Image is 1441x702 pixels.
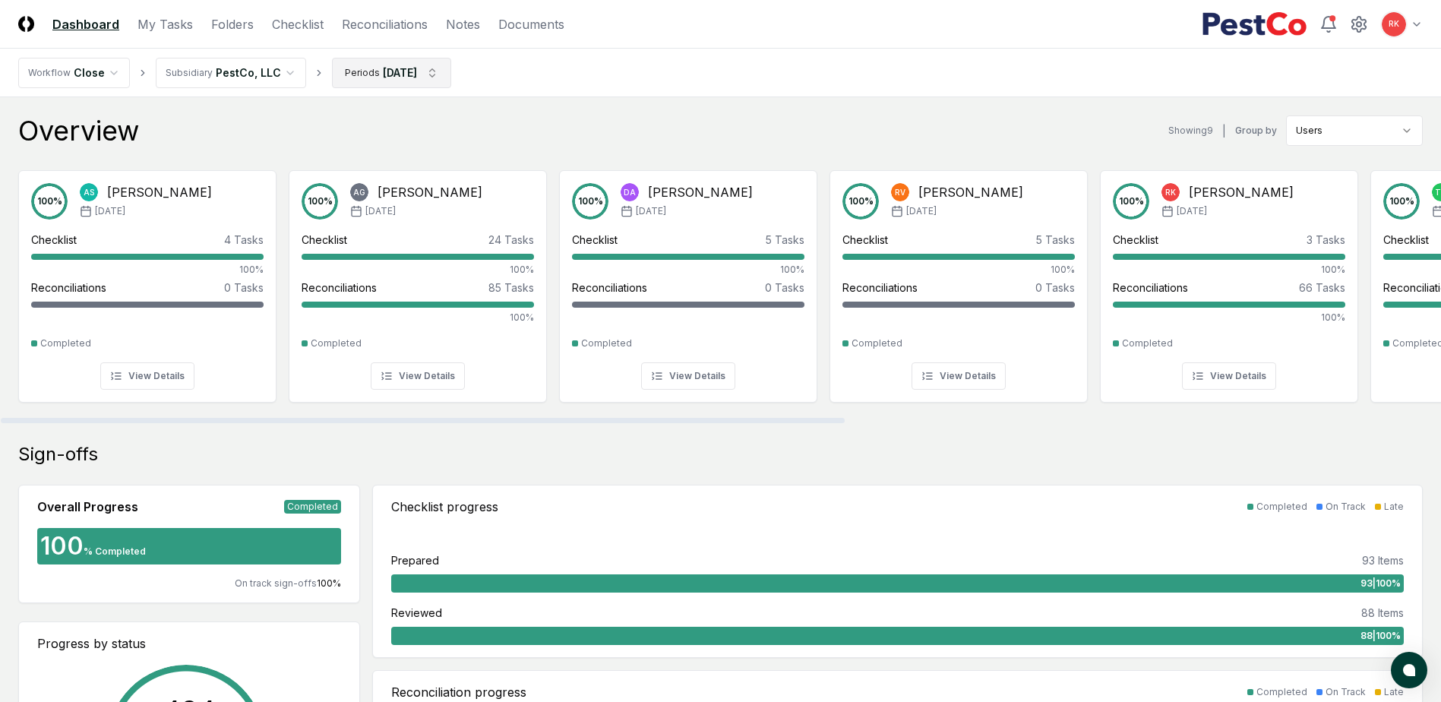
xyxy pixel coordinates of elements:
[648,183,753,201] div: [PERSON_NAME]
[498,15,564,33] a: Documents
[84,187,94,198] span: AS
[636,204,666,218] span: [DATE]
[272,15,324,33] a: Checklist
[28,66,71,80] div: Workflow
[302,311,534,324] div: 100%
[1362,552,1404,568] div: 93 Items
[235,577,317,589] span: On track sign-offs
[95,204,125,218] span: [DATE]
[52,15,119,33] a: Dashboard
[1202,12,1307,36] img: PestCo logo
[1383,232,1429,248] div: Checklist
[1035,280,1075,296] div: 0 Tasks
[31,232,77,248] div: Checklist
[852,337,902,350] div: Completed
[1113,280,1188,296] div: Reconciliations
[765,280,804,296] div: 0 Tasks
[332,58,451,88] button: Periods[DATE]
[488,280,534,296] div: 85 Tasks
[18,16,34,32] img: Logo
[391,552,439,568] div: Prepared
[40,337,91,350] div: Completed
[1361,605,1404,621] div: 88 Items
[166,66,213,80] div: Subsidiary
[1036,232,1075,248] div: 5 Tasks
[1256,685,1307,699] div: Completed
[1360,629,1401,643] span: 88 | 100 %
[391,683,526,701] div: Reconciliation progress
[391,498,498,516] div: Checklist progress
[842,263,1075,277] div: 100%
[1299,280,1345,296] div: 66 Tasks
[224,280,264,296] div: 0 Tasks
[1100,158,1358,403] a: 100%RK[PERSON_NAME][DATE]Checklist3 Tasks100%Reconciliations66 Tasks100%CompletedView Details
[317,577,341,589] span: 100 %
[1384,685,1404,699] div: Late
[766,232,804,248] div: 5 Tasks
[31,263,264,277] div: 100%
[895,187,905,198] span: RV
[1380,11,1408,38] button: RK
[365,204,396,218] span: [DATE]
[906,204,937,218] span: [DATE]
[1326,685,1366,699] div: On Track
[1391,652,1427,688] button: atlas-launcher
[224,232,264,248] div: 4 Tasks
[84,545,146,558] div: % Completed
[302,232,347,248] div: Checklist
[18,158,277,403] a: 100%AS[PERSON_NAME][DATE]Checklist4 Tasks100%Reconciliations0 TasksCompletedView Details
[1326,500,1366,514] div: On Track
[488,232,534,248] div: 24 Tasks
[137,15,193,33] a: My Tasks
[1113,232,1158,248] div: Checklist
[371,362,465,390] button: View Details
[284,500,341,514] div: Completed
[302,263,534,277] div: 100%
[1222,123,1226,139] div: |
[37,534,84,558] div: 100
[1168,124,1213,138] div: Showing 9
[1360,577,1401,590] span: 93 | 100 %
[912,362,1006,390] button: View Details
[1122,337,1173,350] div: Completed
[302,280,377,296] div: Reconciliations
[289,158,547,403] a: 100%AG[PERSON_NAME][DATE]Checklist24 Tasks100%Reconciliations85 Tasks100%CompletedView Details
[211,15,254,33] a: Folders
[311,337,362,350] div: Completed
[641,362,735,390] button: View Details
[391,605,442,621] div: Reviewed
[378,183,482,201] div: [PERSON_NAME]
[1256,500,1307,514] div: Completed
[1384,500,1404,514] div: Late
[572,263,804,277] div: 100%
[624,187,636,198] span: DA
[353,187,365,198] span: AG
[1113,263,1345,277] div: 100%
[446,15,480,33] a: Notes
[581,337,632,350] div: Completed
[342,15,428,33] a: Reconciliations
[1189,183,1294,201] div: [PERSON_NAME]
[107,183,212,201] div: [PERSON_NAME]
[1177,204,1207,218] span: [DATE]
[345,66,380,80] div: Periods
[1235,126,1277,135] label: Group by
[559,158,817,403] a: 100%DA[PERSON_NAME][DATE]Checklist5 Tasks100%Reconciliations0 TasksCompletedView Details
[918,183,1023,201] div: [PERSON_NAME]
[18,115,139,146] div: Overview
[1182,362,1276,390] button: View Details
[100,362,194,390] button: View Details
[372,485,1423,658] a: Checklist progressCompletedOn TrackLatePrepared93 Items93|100%Reviewed88 Items88|100%
[383,65,417,81] div: [DATE]
[1113,311,1345,324] div: 100%
[37,634,341,653] div: Progress by status
[842,232,888,248] div: Checklist
[572,232,618,248] div: Checklist
[18,58,451,88] nav: breadcrumb
[1389,18,1399,30] span: RK
[37,498,138,516] div: Overall Progress
[1165,187,1176,198] span: RK
[830,158,1088,403] a: 100%RV[PERSON_NAME][DATE]Checklist5 Tasks100%Reconciliations0 TasksCompletedView Details
[31,280,106,296] div: Reconciliations
[842,280,918,296] div: Reconciliations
